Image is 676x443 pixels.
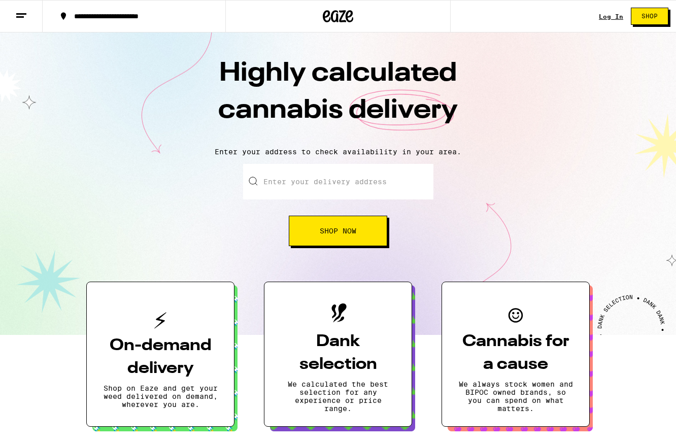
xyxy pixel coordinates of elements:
span: Shop Now [320,227,356,234]
h3: On-demand delivery [103,334,218,380]
h3: Dank selection [281,330,395,376]
button: Shop [631,8,668,25]
button: Shop Now [289,216,387,246]
h1: Highly calculated cannabis delivery [160,55,516,140]
button: On-demand deliveryShop on Eaze and get your weed delivered on demand, wherever you are. [86,282,234,427]
h3: Cannabis for a cause [458,330,573,376]
p: We calculated the best selection for any experience or price range. [281,380,395,413]
button: Cannabis for a causeWe always stock women and BIPOC owned brands, so you can spend on what matters. [442,282,590,427]
a: Log In [599,13,623,20]
p: Shop on Eaze and get your weed delivered on demand, wherever you are. [103,384,218,408]
button: Dank selectionWe calculated the best selection for any experience or price range. [264,282,412,427]
a: Shop [623,8,676,25]
input: Enter your delivery address [243,164,433,199]
p: We always stock women and BIPOC owned brands, so you can spend on what matters. [458,380,573,413]
span: Shop [641,13,658,19]
p: Enter your address to check availability in your area. [10,148,666,156]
